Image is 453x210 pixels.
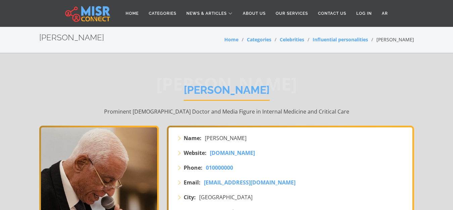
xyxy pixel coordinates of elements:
[184,149,207,157] strong: Website:
[313,36,368,43] a: Influential personalities
[210,149,255,157] a: [DOMAIN_NAME]
[377,7,393,20] a: AR
[184,134,201,142] strong: Name:
[184,193,196,201] strong: City:
[206,164,233,172] a: 010000000
[144,7,181,20] a: Categories
[280,36,304,43] a: Celebrities
[199,193,253,201] span: [GEOGRAPHIC_DATA]
[204,179,296,186] span: [EMAIL_ADDRESS][DOMAIN_NAME]
[65,5,110,22] img: main.misr_connect
[205,134,246,142] span: [PERSON_NAME]
[184,178,200,186] strong: Email:
[204,178,296,186] a: [EMAIL_ADDRESS][DOMAIN_NAME]
[271,7,313,20] a: Our Services
[206,164,233,171] span: 010000000
[39,33,104,43] h2: [PERSON_NAME]
[184,164,202,172] strong: Phone:
[313,7,351,20] a: Contact Us
[186,10,227,16] span: News & Articles
[121,7,144,20] a: Home
[351,7,377,20] a: Log in
[181,7,238,20] a: News & Articles
[184,84,270,101] h1: [PERSON_NAME]
[368,36,414,43] li: [PERSON_NAME]
[238,7,271,20] a: About Us
[247,36,271,43] a: Categories
[224,36,238,43] a: Home
[39,108,414,116] p: Prominent [DEMOGRAPHIC_DATA] Doctor and Media Figure in Internal Medicine and Critical Care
